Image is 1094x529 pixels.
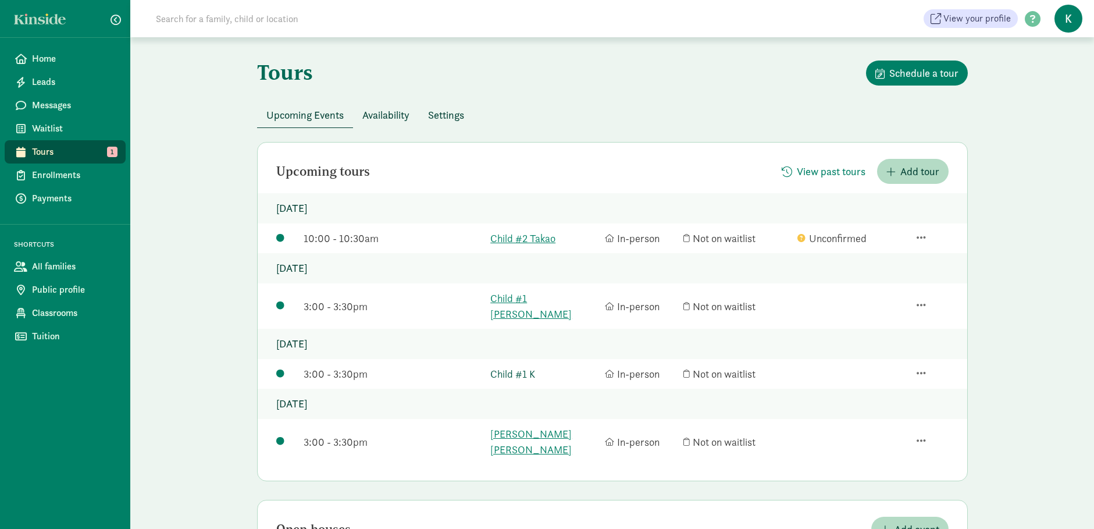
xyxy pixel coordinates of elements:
[605,299,678,314] div: In-person
[304,434,484,450] div: 3:00 - 3:30pm
[5,255,126,278] a: All families
[772,159,875,184] button: View past tours
[32,283,116,297] span: Public profile
[1036,473,1094,529] iframe: Chat Widget
[32,191,116,205] span: Payments
[362,107,409,123] span: Availability
[5,301,126,325] a: Classrooms
[32,168,116,182] span: Enrollments
[924,9,1018,28] a: View your profile
[889,65,958,81] span: Schedule a tour
[32,98,116,112] span: Messages
[258,253,967,283] p: [DATE]
[490,290,599,322] a: Child #1 [PERSON_NAME]
[5,140,126,164] a: Tours 1
[943,12,1011,26] span: View your profile
[5,47,126,70] a: Home
[866,61,968,86] button: Schedule a tour
[5,325,126,348] a: Tuition
[605,230,678,246] div: In-person
[1054,5,1082,33] span: K
[258,193,967,223] p: [DATE]
[304,366,484,382] div: 3:00 - 3:30pm
[257,61,313,84] h1: Tours
[304,299,484,314] div: 3:00 - 3:30pm
[683,434,792,450] div: Not on waitlist
[490,230,599,246] a: Child #2 Takao
[683,366,792,382] div: Not on waitlist
[353,102,419,127] button: Availability
[797,230,906,246] div: Unconfirmed
[5,164,126,187] a: Enrollments
[276,165,370,179] h2: Upcoming tours
[32,122,116,136] span: Waitlist
[419,102,473,127] button: Settings
[32,75,116,89] span: Leads
[5,117,126,140] a: Waitlist
[5,94,126,117] a: Messages
[797,164,865,179] span: View past tours
[32,145,116,159] span: Tours
[107,147,117,157] span: 1
[605,366,678,382] div: In-person
[683,230,792,246] div: Not on waitlist
[490,366,599,382] a: Child #1 K
[258,329,967,359] p: [DATE]
[5,70,126,94] a: Leads
[32,52,116,66] span: Home
[490,426,599,457] a: [PERSON_NAME] [PERSON_NAME]
[5,187,126,210] a: Payments
[683,299,792,314] div: Not on waitlist
[428,107,464,123] span: Settings
[877,159,949,184] button: Add tour
[257,102,353,127] button: Upcoming Events
[149,7,475,30] input: Search for a family, child or location
[32,260,116,274] span: All families
[32,306,116,320] span: Classrooms
[605,434,678,450] div: In-person
[266,107,344,123] span: Upcoming Events
[32,329,116,343] span: Tuition
[304,230,484,246] div: 10:00 - 10:30am
[772,165,875,179] a: View past tours
[900,164,939,179] span: Add tour
[258,389,967,419] p: [DATE]
[5,278,126,301] a: Public profile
